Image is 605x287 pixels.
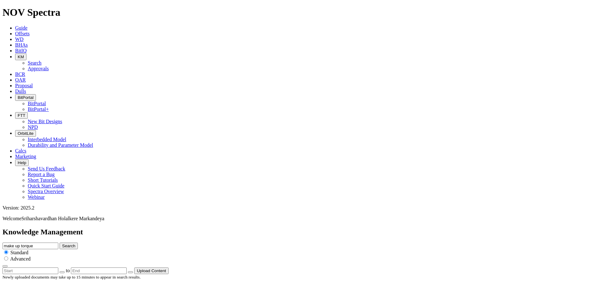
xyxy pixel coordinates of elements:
[10,250,28,255] span: Standard
[18,131,33,136] span: OrbitLite
[28,124,38,130] a: NPD
[15,89,26,94] a: Dulls
[15,148,26,153] a: Calcs
[15,72,25,77] a: BCR
[15,25,27,31] a: Guide
[21,216,104,221] span: Sriharshavardhan Holalkere Markandeya
[28,142,93,148] a: Durability and Parameter Model
[15,48,26,53] a: BitIQ
[15,112,28,119] button: FTT
[15,83,33,88] a: Proposal
[28,106,49,112] a: BitPortal+
[28,194,45,200] a: Webinar
[66,268,70,273] span: to
[18,95,33,100] span: BitPortal
[3,228,602,236] h2: Knowledge Management
[18,55,24,59] span: KM
[28,101,46,106] a: BitPortal
[3,243,58,249] input: e.g. Smoothsteer Record
[15,159,29,166] button: Help
[3,7,602,18] h1: NOV Spectra
[15,154,36,159] a: Marketing
[15,42,28,48] a: BHAs
[15,130,36,137] button: OrbitLite
[15,94,36,101] button: BitPortal
[3,216,602,221] p: Welcome
[134,267,169,274] button: Upload Content
[28,119,62,124] a: New Bit Designs
[28,60,42,66] a: Search
[71,267,127,274] input: End
[15,77,26,83] a: OAR
[10,256,31,261] span: Advanced
[28,177,58,183] a: Short Tutorials
[28,183,64,188] a: Quick Start Guide
[28,166,65,171] a: Send Us Feedback
[15,37,24,42] a: WD
[18,160,26,165] span: Help
[28,172,55,177] a: Report a Bug
[15,54,26,60] button: KM
[18,113,25,118] span: FTT
[28,137,66,142] a: Interbedded Model
[15,31,30,36] a: Offsets
[28,66,49,71] a: Approvals
[60,243,78,249] button: Search
[3,205,602,211] div: Version: 2025.2
[28,189,64,194] a: Spectra Overview
[3,275,141,279] small: Newly uploaded documents may take up to 15 minutes to appear in search results.
[3,267,58,274] input: Start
